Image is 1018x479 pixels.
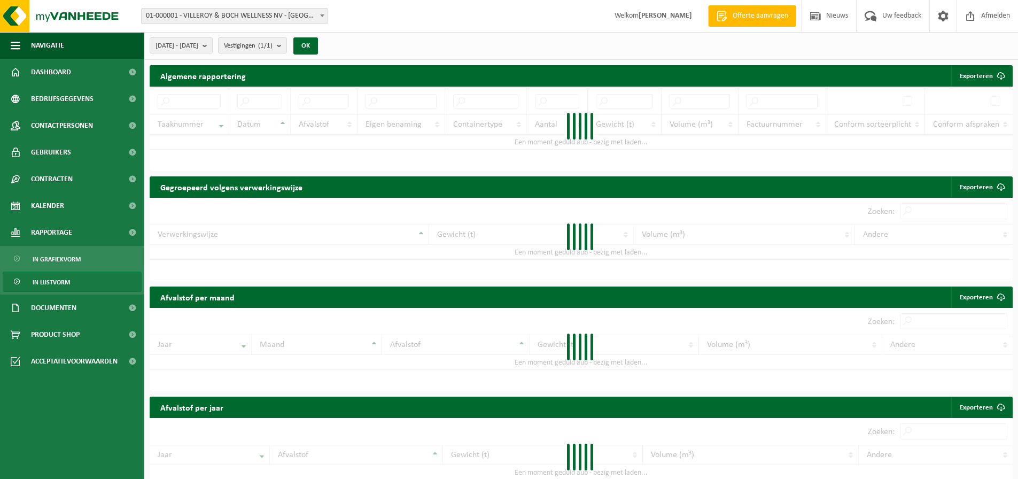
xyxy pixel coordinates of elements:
span: Bedrijfsgegevens [31,86,94,112]
span: Gebruikers [31,139,71,166]
h2: Afvalstof per maand [150,287,245,307]
span: Kalender [31,192,64,219]
span: In lijstvorm [33,272,70,292]
span: Documenten [31,295,76,321]
button: Vestigingen(1/1) [218,37,287,53]
span: Product Shop [31,321,80,348]
span: 01-000001 - VILLEROY & BOCH WELLNESS NV - ROESELARE [142,9,328,24]
button: [DATE] - [DATE] [150,37,213,53]
span: Contactpersonen [31,112,93,139]
span: 01-000001 - VILLEROY & BOCH WELLNESS NV - ROESELARE [141,8,328,24]
a: Offerte aanvragen [708,5,796,27]
h2: Gegroepeerd volgens verwerkingswijze [150,176,313,197]
span: Contracten [31,166,73,192]
span: Acceptatievoorwaarden [31,348,118,375]
a: Exporteren [951,397,1012,418]
h2: Afvalstof per jaar [150,397,234,418]
a: Exporteren [951,287,1012,308]
span: Navigatie [31,32,64,59]
button: OK [293,37,318,55]
span: In grafiekvorm [33,249,81,269]
h2: Algemene rapportering [150,65,257,87]
a: In lijstvorm [3,272,142,292]
a: Exporteren [951,176,1012,198]
span: Vestigingen [224,38,273,54]
span: [DATE] - [DATE] [156,38,198,54]
span: Dashboard [31,59,71,86]
a: In grafiekvorm [3,249,142,269]
count: (1/1) [258,42,273,49]
span: Offerte aanvragen [730,11,791,21]
span: Rapportage [31,219,72,246]
strong: [PERSON_NAME] [639,12,692,20]
button: Exporteren [951,65,1012,87]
